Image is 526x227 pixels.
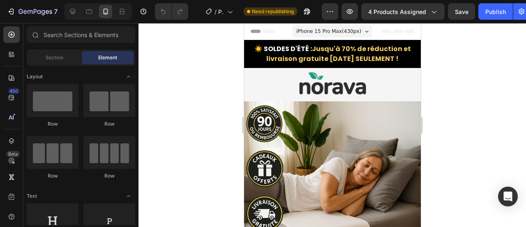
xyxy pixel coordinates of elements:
[27,73,43,80] span: Layout
[27,120,78,128] div: Row
[478,3,513,20] button: Publish
[122,70,135,83] span: Toggle open
[27,192,37,200] span: Text
[27,172,78,180] div: Row
[155,3,188,20] div: Undo/Redo
[448,3,475,20] button: Save
[54,7,58,16] p: 7
[485,7,506,16] div: Publish
[368,7,426,16] span: 4 products assigned
[218,7,224,16] span: Product Page - [DATE] 00:42:06
[83,120,135,128] div: Row
[46,54,63,61] span: Section
[27,26,135,43] input: Search Sections & Elements
[498,187,518,206] div: Open Intercom Messenger
[215,7,217,16] span: /
[6,151,20,157] div: Beta
[455,8,468,15] span: Save
[83,172,135,180] div: Row
[98,54,117,61] span: Element
[244,23,421,227] iframe: Design area
[252,8,294,15] span: Need republishing
[122,190,135,203] span: Toggle open
[8,88,20,94] div: 450
[361,3,445,20] button: 4 products assigned
[3,3,61,20] button: 7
